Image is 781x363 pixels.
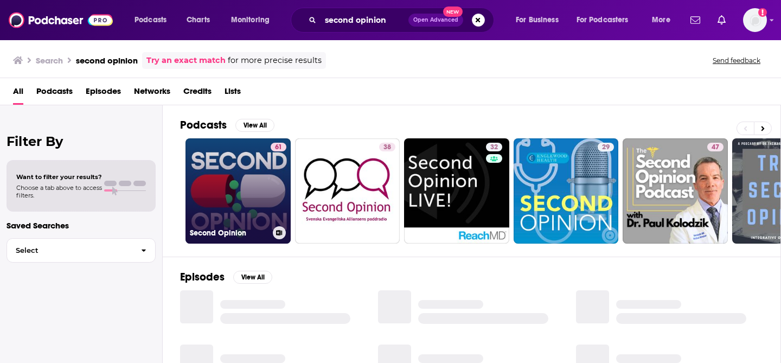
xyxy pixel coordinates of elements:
[379,143,395,151] a: 38
[743,8,767,32] span: Logged in as megcassidy
[486,143,502,151] a: 32
[404,138,509,244] a: 32
[490,142,498,153] span: 32
[86,82,121,105] a: Episodes
[185,138,291,244] a: 61Second Opinion
[228,54,322,67] span: for more precise results
[135,12,167,28] span: Podcasts
[36,82,73,105] a: Podcasts
[598,143,614,151] a: 29
[190,228,268,238] h3: Second Opinion
[713,11,730,29] a: Show notifications dropdown
[709,56,764,65] button: Send feedback
[569,11,644,29] button: open menu
[514,138,619,244] a: 29
[321,11,408,29] input: Search podcasts, credits, & more...
[134,82,170,105] a: Networks
[233,271,272,284] button: View All
[7,238,156,263] button: Select
[127,11,181,29] button: open menu
[146,54,226,67] a: Try an exact match
[758,8,767,17] svg: Add a profile image
[295,138,400,244] a: 38
[231,12,270,28] span: Monitoring
[686,11,705,29] a: Show notifications dropdown
[275,142,282,153] span: 61
[712,142,719,153] span: 47
[644,11,684,29] button: open menu
[180,270,272,284] a: EpisodesView All
[508,11,572,29] button: open menu
[180,118,274,132] a: PodcastsView All
[652,12,670,28] span: More
[707,143,724,151] a: 47
[743,8,767,32] img: User Profile
[225,82,241,105] a: Lists
[187,12,210,28] span: Charts
[7,133,156,149] h2: Filter By
[16,173,102,181] span: Want to filter your results?
[413,17,458,23] span: Open Advanced
[180,11,216,29] a: Charts
[180,118,227,132] h2: Podcasts
[623,138,728,244] a: 47
[76,55,138,66] h3: second opinion
[383,142,391,153] span: 38
[602,142,610,153] span: 29
[180,270,225,284] h2: Episodes
[183,82,212,105] a: Credits
[443,7,463,17] span: New
[743,8,767,32] button: Show profile menu
[7,220,156,231] p: Saved Searches
[271,143,286,151] a: 61
[235,119,274,132] button: View All
[223,11,284,29] button: open menu
[16,184,102,199] span: Choose a tab above to access filters.
[408,14,463,27] button: Open AdvancedNew
[301,8,504,33] div: Search podcasts, credits, & more...
[577,12,629,28] span: For Podcasters
[13,82,23,105] a: All
[9,10,113,30] img: Podchaser - Follow, Share and Rate Podcasts
[36,55,63,66] h3: Search
[7,247,132,254] span: Select
[516,12,559,28] span: For Business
